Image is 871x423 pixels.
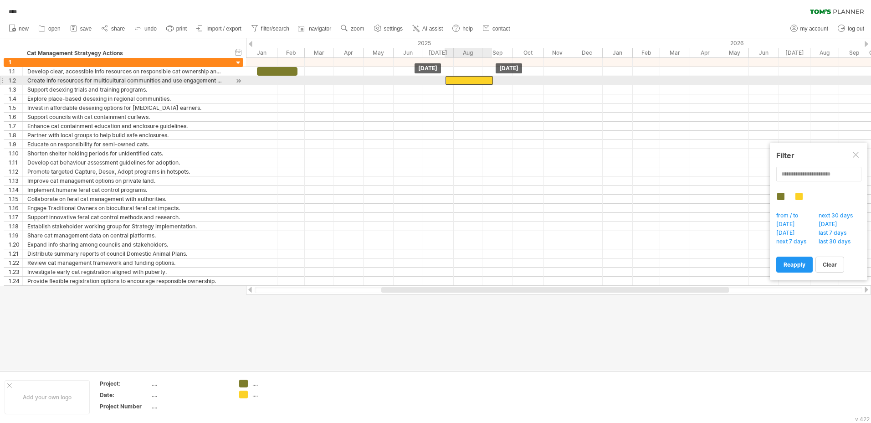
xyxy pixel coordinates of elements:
[660,48,690,57] div: March 2026
[817,221,844,230] span: [DATE]
[99,23,128,35] a: share
[422,48,454,57] div: July 2025
[817,229,853,238] span: last 7 days
[351,26,364,32] span: zoom
[68,23,94,35] a: save
[9,176,22,185] div: 1.13
[855,416,870,423] div: v 422
[480,23,513,35] a: contact
[9,195,22,203] div: 1.15
[27,222,224,231] div: Establish stakeholder working group for Strategy implementation.
[394,48,422,57] div: June 2025
[9,113,22,121] div: 1.6
[333,48,364,57] div: April 2025
[27,158,224,167] div: Develop cat behaviour assessment guidelines for adoption.
[27,122,224,130] div: Enhance cat containment education and enclosure guidelines.
[775,229,801,238] span: [DATE]
[100,391,150,399] div: Date:
[80,26,92,32] span: save
[297,23,334,35] a: navigator
[776,151,861,160] div: Filter
[164,23,190,35] a: print
[817,238,857,247] span: last 30 days
[234,76,243,86] div: scroll to activity
[9,85,22,94] div: 1.3
[9,122,22,130] div: 1.7
[815,257,844,273] a: clear
[27,149,224,158] div: Shorten shelter holding periods for unidentified cats.
[27,240,224,249] div: Expand info sharing among councils and stakeholders.
[454,48,482,57] div: August 2025
[9,67,22,76] div: 1.1
[27,186,224,194] div: Implement humane feral cat control programs.
[372,23,405,35] a: settings
[27,67,224,76] div: Develop clear, accessible info resources on responsible cat ownership and containment.
[9,268,22,276] div: 1.23
[9,158,22,167] div: 1.11
[720,48,749,57] div: May 2026
[5,380,90,414] div: Add your own logo
[784,261,805,268] span: reapply
[450,23,476,35] a: help
[9,94,22,103] div: 1.4
[27,140,224,149] div: Educate on responsibility for semi-owned cats.
[544,48,571,57] div: November 2025
[633,48,660,57] div: February 2026
[152,391,228,399] div: ....
[810,48,839,57] div: August 2026
[19,26,29,32] span: new
[27,258,224,267] div: Review cat management framework and funding options.
[246,48,277,57] div: January 2025
[571,48,603,57] div: December 2025
[194,23,244,35] a: import / export
[176,26,187,32] span: print
[27,113,224,121] div: Support councils with cat containment curfews.
[27,85,224,94] div: Support desexing trials and training programs.
[788,23,831,35] a: my account
[27,103,224,112] div: Invest in affordable desexing options for [MEDICAL_DATA] earners.
[48,26,61,32] span: open
[277,48,305,57] div: February 2025
[839,48,869,57] div: September 2026
[9,149,22,158] div: 1.10
[410,23,446,35] a: AI assist
[492,26,510,32] span: contact
[9,58,22,67] div: 1
[9,213,22,222] div: 1.17
[9,76,22,85] div: 1.2
[144,26,157,32] span: undo
[776,257,813,273] a: reapply
[384,26,403,32] span: settings
[496,63,522,73] div: [DATE]
[690,48,720,57] div: April 2026
[817,212,859,221] span: next 30 days
[27,167,224,176] div: Promote targeted Capture, Desex, Adopt programs in hotspots.
[338,23,367,35] a: zoom
[27,204,224,212] div: Engage Traditional Owners on biocultural feral cat impacts.
[9,103,22,112] div: 1.5
[9,131,22,139] div: 1.8
[100,402,150,410] div: Project Number
[36,23,63,35] a: open
[422,26,443,32] span: AI assist
[6,23,31,35] a: new
[27,249,224,258] div: Distribute summary reports of council Domestic Animal Plans.
[27,277,224,285] div: Provide flexible registration options to encourage responsible ownership.
[603,48,633,57] div: January 2026
[252,391,302,398] div: ....
[27,131,224,139] div: Partner with local groups to help build safe enclosures.
[800,26,828,32] span: my account
[779,48,810,57] div: July 2026
[261,26,289,32] span: filter/search
[482,48,512,57] div: September 2025
[309,26,331,32] span: navigator
[9,222,22,231] div: 1.18
[132,23,159,35] a: undo
[27,49,224,58] div: Cat Management Stratyegy Actions
[27,213,224,222] div: Support innovative feral cat control methods and research.
[9,167,22,176] div: 1.12
[249,23,292,35] a: filter/search
[749,48,779,57] div: June 2026
[364,48,394,57] div: May 2025
[152,402,228,410] div: ....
